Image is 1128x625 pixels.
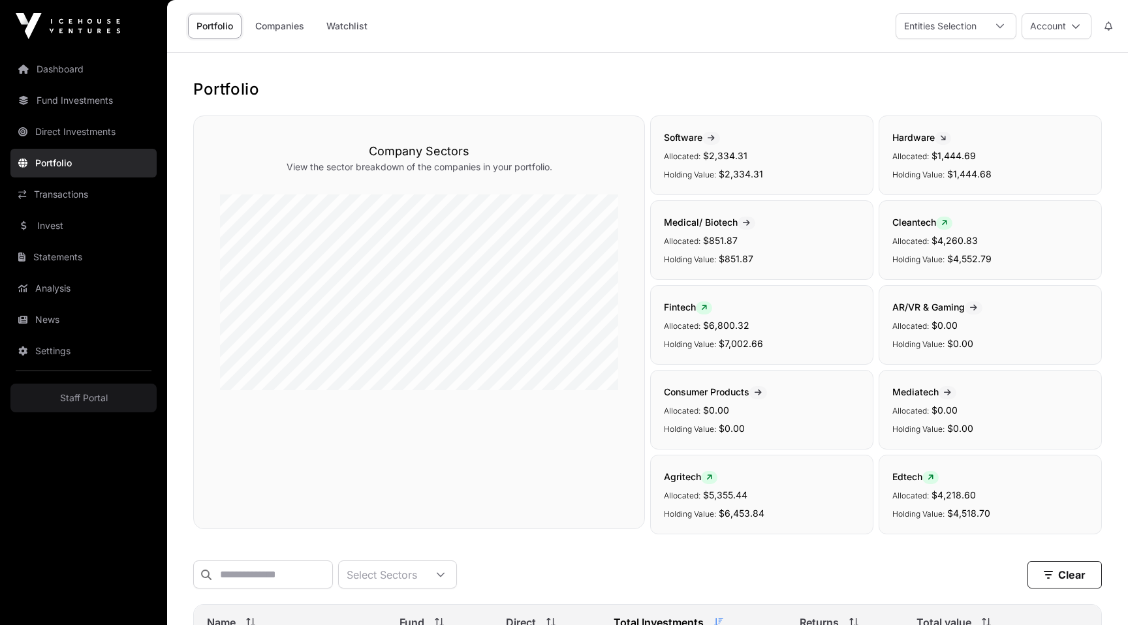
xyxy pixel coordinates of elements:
[703,320,749,331] span: $6,800.32
[719,423,745,434] span: $0.00
[664,301,712,312] span: Fintech
[896,14,984,38] div: Entities Selection
[664,339,716,349] span: Holding Value:
[892,170,945,179] span: Holding Value:
[10,149,157,177] a: Portfolio
[664,151,700,161] span: Allocated:
[892,236,929,246] span: Allocated:
[10,55,157,84] a: Dashboard
[892,321,929,331] span: Allocated:
[703,404,729,416] span: $0.00
[892,132,951,143] span: Hardware
[719,338,763,349] span: $7,002.66
[892,471,939,482] span: Edtech
[339,561,425,588] div: Select Sectors
[664,321,700,331] span: Allocated:
[220,160,618,174] p: View the sector breakdown of the companies in your portfolio.
[10,117,157,146] a: Direct Investments
[10,274,157,303] a: Analysis
[664,424,716,434] span: Holding Value:
[10,211,157,240] a: Invest
[10,384,157,412] a: Staff Portal
[193,79,1102,100] h1: Portfolio
[932,320,958,331] span: $0.00
[664,236,700,246] span: Allocated:
[1027,561,1102,588] button: Clear
[932,150,976,161] span: $1,444.69
[10,305,157,334] a: News
[892,406,929,416] span: Allocated:
[10,337,157,365] a: Settings
[719,168,763,179] span: $2,334.31
[10,86,157,115] a: Fund Investments
[892,151,929,161] span: Allocated:
[947,338,973,349] span: $0.00
[318,14,376,38] a: Watchlist
[1063,562,1128,625] iframe: Chat Widget
[947,253,992,264] span: $4,552.79
[932,404,958,416] span: $0.00
[703,489,747,500] span: $5,355.44
[664,471,717,482] span: Agritech
[664,406,700,416] span: Allocated:
[932,489,976,500] span: $4,218.60
[664,132,720,143] span: Software
[664,386,767,397] span: Consumer Products
[664,170,716,179] span: Holding Value:
[10,243,157,271] a: Statements
[892,491,929,500] span: Allocated:
[1022,13,1091,39] button: Account
[892,301,982,312] span: AR/VR & Gaming
[220,142,618,160] h3: Company Sectors
[892,386,956,397] span: Mediatech
[892,217,952,228] span: Cleantech
[892,424,945,434] span: Holding Value:
[947,423,973,434] span: $0.00
[664,509,716,519] span: Holding Value:
[188,14,242,38] a: Portfolio
[947,168,992,179] span: $1,444.68
[892,509,945,519] span: Holding Value:
[932,235,978,246] span: $4,260.83
[247,14,313,38] a: Companies
[16,13,120,39] img: Icehouse Ventures Logo
[719,508,764,519] span: $6,453.84
[703,235,738,246] span: $851.87
[719,253,753,264] span: $851.87
[664,254,716,264] span: Holding Value:
[892,339,945,349] span: Holding Value:
[947,508,990,519] span: $4,518.70
[664,217,755,228] span: Medical/ Biotech
[703,150,747,161] span: $2,334.31
[892,254,945,264] span: Holding Value:
[664,491,700,500] span: Allocated:
[10,180,157,209] a: Transactions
